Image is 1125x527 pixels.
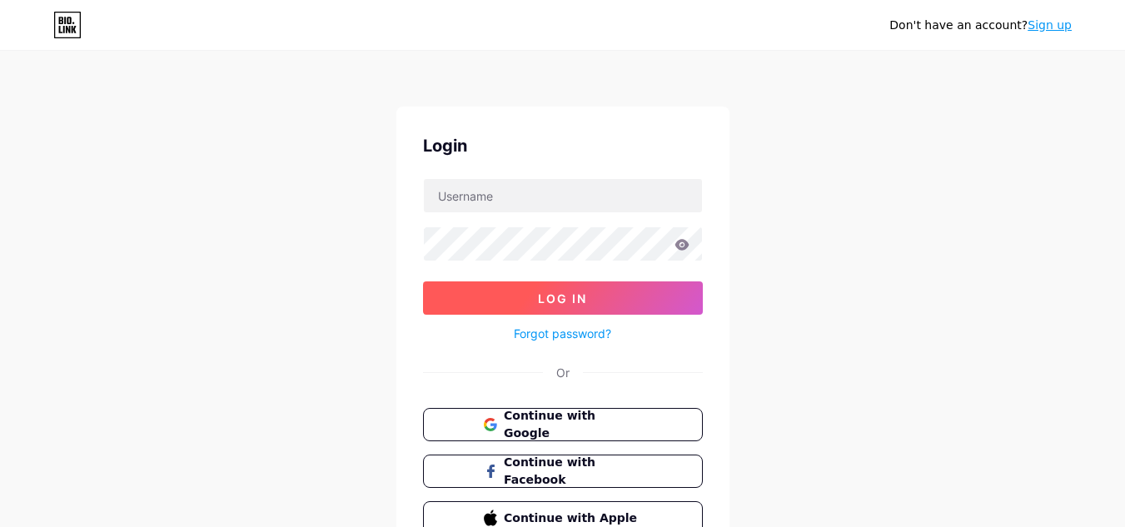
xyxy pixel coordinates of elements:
[538,291,587,306] span: Log In
[423,281,703,315] button: Log In
[889,17,1072,34] div: Don't have an account?
[1028,18,1072,32] a: Sign up
[504,454,641,489] span: Continue with Facebook
[423,133,703,158] div: Login
[504,510,641,527] span: Continue with Apple
[423,455,703,488] button: Continue with Facebook
[504,407,641,442] span: Continue with Google
[556,364,570,381] div: Or
[424,179,702,212] input: Username
[423,408,703,441] button: Continue with Google
[514,325,611,342] a: Forgot password?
